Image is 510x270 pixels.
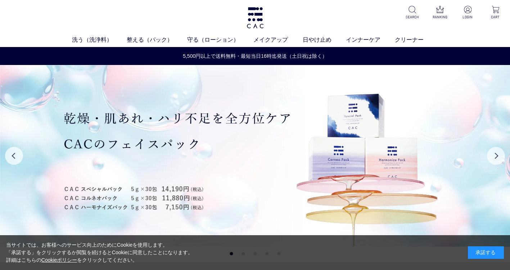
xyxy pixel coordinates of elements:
p: SEARCH [403,14,421,20]
a: 整える（パック） [127,36,187,44]
a: インナーケア [346,36,395,44]
p: LOGIN [459,14,477,20]
button: Previous [5,147,23,165]
a: RANKING [431,6,449,20]
a: CART [487,6,504,20]
a: メイクアップ [253,36,302,44]
a: 5,500円以上で送料無料・最短当日16時迄発送（土日祝は除く） [0,52,510,60]
img: logo [246,7,265,28]
p: CART [487,14,504,20]
div: 承諾する [468,246,504,259]
button: Next [487,147,505,165]
a: 洗う（洗浄料） [72,36,127,44]
a: Cookieポリシー [41,257,77,263]
a: 日やけ止め [303,36,346,44]
a: 守る（ローション） [187,36,253,44]
a: クリーナー [395,36,438,44]
a: SEARCH [403,6,421,20]
p: RANKING [431,14,449,20]
div: 当サイトでは、お客様へのサービス向上のためにCookieを使用します。 「承諾する」をクリックするか閲覧を続けるとCookieに同意したことになります。 詳細はこちらの をクリックしてください。 [6,241,193,264]
a: LOGIN [459,6,477,20]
